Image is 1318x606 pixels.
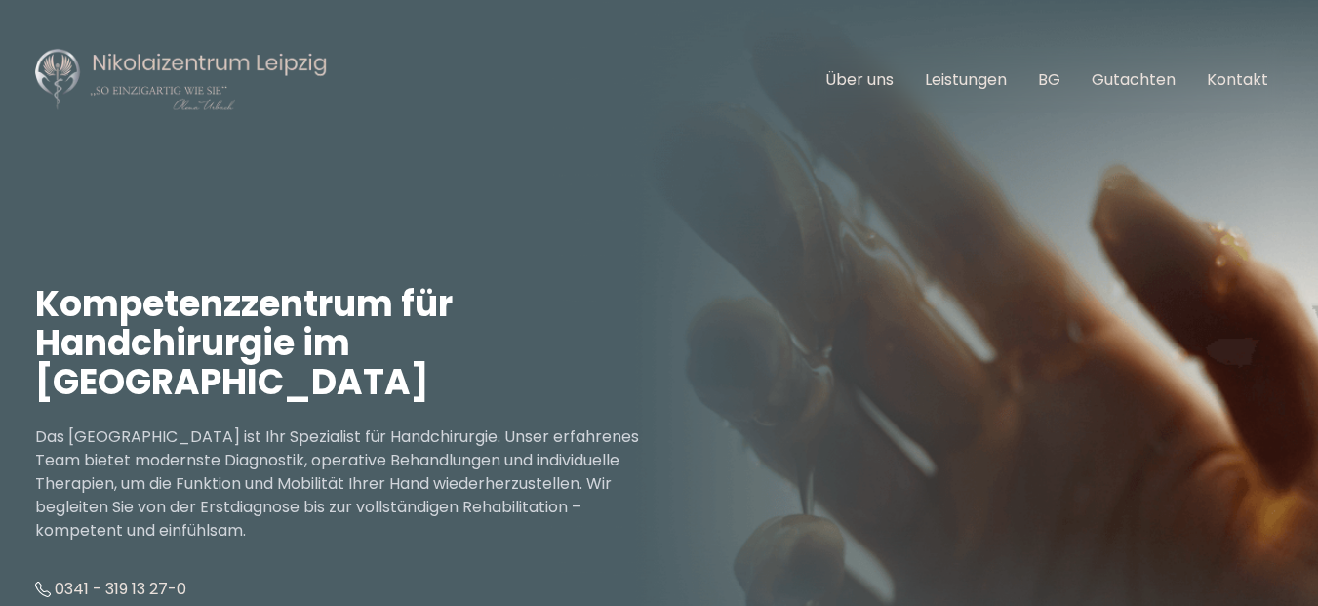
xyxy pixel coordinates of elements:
h1: Kompetenzzentrum für Handchirurgie im [GEOGRAPHIC_DATA] [35,285,659,402]
a: Gutachten [1092,68,1176,91]
a: Über uns [825,68,894,91]
a: 0341 - 319 13 27-0 [35,578,186,600]
a: Leistungen [925,68,1007,91]
img: Nikolaizentrum Leipzig Logo [35,47,328,113]
p: Das [GEOGRAPHIC_DATA] ist Ihr Spezialist für Handchirurgie. Unser erfahrenes Team bietet modernst... [35,425,659,543]
a: BG [1038,68,1060,91]
a: Kontakt [1207,68,1268,91]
